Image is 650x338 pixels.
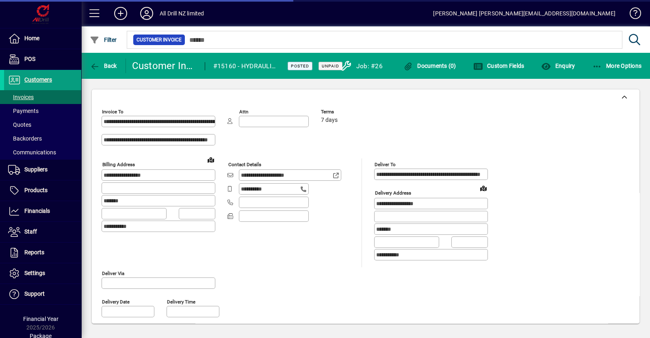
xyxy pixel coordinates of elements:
span: Documents (0) [403,63,456,69]
span: Custom Fields [473,63,524,69]
span: Filter [90,37,117,43]
span: Terms [321,109,370,115]
mat-label: Deliver To [375,162,396,167]
span: Backorders [8,135,42,142]
span: Communications [8,149,56,156]
div: Customer Invoice [132,59,197,72]
span: Staff [24,228,37,235]
span: Products [24,187,48,193]
a: View on map [477,182,490,195]
button: Enquiry [539,58,577,73]
a: POS [4,49,81,69]
span: 7 days [321,117,338,123]
button: More Options [590,58,644,73]
button: Profile [134,6,160,21]
span: Invoices [8,94,34,100]
a: Backorders [4,132,81,145]
div: [PERSON_NAME] [PERSON_NAME][EMAIL_ADDRESS][DOMAIN_NAME] [433,7,615,20]
button: Documents (0) [401,58,458,73]
span: Suppliers [24,166,48,173]
a: Payments [4,104,81,118]
span: POS [24,56,35,62]
a: Knowledge Base [624,2,640,28]
span: Payments [8,108,39,114]
mat-label: Attn [239,109,248,115]
span: Financials [24,208,50,214]
app-page-header-button: Back [81,58,126,73]
span: Home [24,35,39,41]
button: Add [108,6,134,21]
div: All Drill NZ limited [160,7,204,20]
button: Filter [88,32,119,47]
span: Customer Invoice [136,36,182,44]
span: Enquiry [541,63,575,69]
span: Financial Year [23,316,58,322]
a: Settings [4,263,81,284]
a: Job: #26 [334,53,395,79]
mat-label: Deliver via [102,270,124,276]
button: Custom Fields [471,58,526,73]
div: #15160 - HYDRAULIC FAULT [213,60,277,73]
a: Invoices [4,90,81,104]
a: View on map [204,153,217,166]
mat-label: Invoice To [102,109,123,115]
mat-label: Delivery date [102,299,130,304]
a: Support [4,284,81,304]
span: Support [24,290,45,297]
span: Customers [24,76,52,83]
mat-label: Delivery time [167,299,195,304]
span: Back [90,63,117,69]
a: Staff [4,222,81,242]
a: Reports [4,243,81,263]
a: Home [4,28,81,49]
span: Posted [291,63,309,69]
a: Products [4,180,81,201]
span: Reports [24,249,44,256]
span: Settings [24,270,45,276]
button: Back [88,58,119,73]
div: Job: #26 [356,60,383,73]
a: Communications [4,145,81,159]
span: More Options [592,63,642,69]
a: Financials [4,201,81,221]
a: Suppliers [4,160,81,180]
a: Quotes [4,118,81,132]
span: Unpaid [322,63,339,69]
span: Quotes [8,121,31,128]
